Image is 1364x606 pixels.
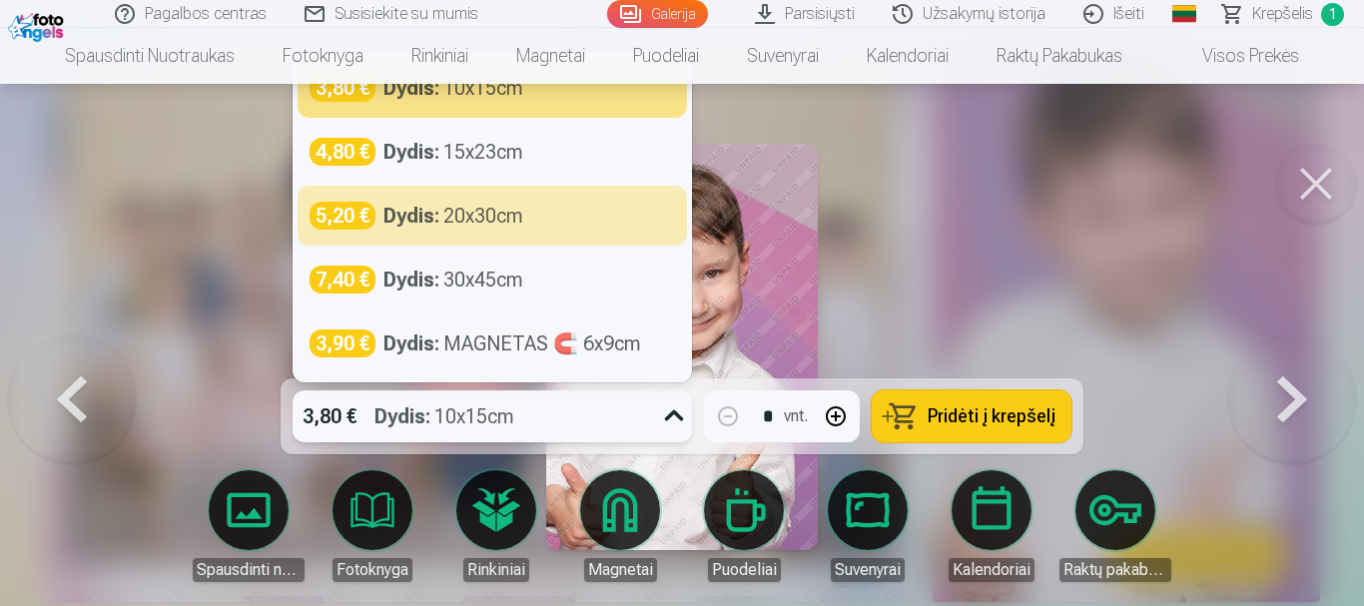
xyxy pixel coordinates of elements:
div: Suvenyrai [831,558,905,582]
div: Spausdinti nuotraukas [193,558,305,582]
a: Spausdinti nuotraukas [41,28,259,84]
div: Kalendoriai [949,558,1034,582]
a: Visos prekės [1146,28,1323,84]
a: Suvenyrai [812,470,924,582]
div: 30x45cm [383,266,523,294]
strong: Dydis : [383,74,439,102]
a: Raktų pakabukas [1059,470,1171,582]
span: Krepšelis [1252,2,1313,26]
a: Fotoknyga [317,470,428,582]
div: Magnetai [584,558,657,582]
div: 3,90 € [310,329,375,357]
div: Fotoknyga [333,558,412,582]
div: Rinkiniai [463,558,529,582]
a: Kalendoriai [843,28,973,84]
button: Pridėti į krepšelį [872,390,1071,442]
div: 10x15cm [374,390,514,442]
a: Raktų pakabukas [973,28,1146,84]
div: 3,80 € [293,390,366,442]
a: Spausdinti nuotraukas [193,470,305,582]
strong: Dydis : [383,329,439,357]
div: 20x30cm [383,202,523,230]
div: 5,20 € [310,202,375,230]
span: 1 [1321,3,1344,26]
a: Rinkiniai [440,470,552,582]
a: Fotoknyga [259,28,387,84]
a: Suvenyrai [723,28,843,84]
strong: Dydis : [383,202,439,230]
div: Raktų pakabukas [1059,558,1171,582]
div: vnt. [784,404,808,428]
a: Magnetai [492,28,609,84]
strong: Dydis : [374,402,430,430]
img: /fa2 [8,8,69,42]
span: Pridėti į krepšelį [928,407,1055,425]
div: Puodeliai [708,558,781,582]
a: Puodeliai [688,470,800,582]
div: 7,40 € [310,266,375,294]
div: 10x15cm [383,74,523,102]
strong: Dydis : [383,266,439,294]
div: 15x23cm [383,138,523,166]
a: Rinkiniai [387,28,492,84]
a: Puodeliai [609,28,723,84]
strong: Dydis : [383,138,439,166]
a: Magnetai [564,470,676,582]
div: MAGNETAS 🧲 6x9cm [383,329,641,357]
div: 3,80 € [310,74,375,102]
div: 4,80 € [310,138,375,166]
a: Kalendoriai [936,470,1047,582]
